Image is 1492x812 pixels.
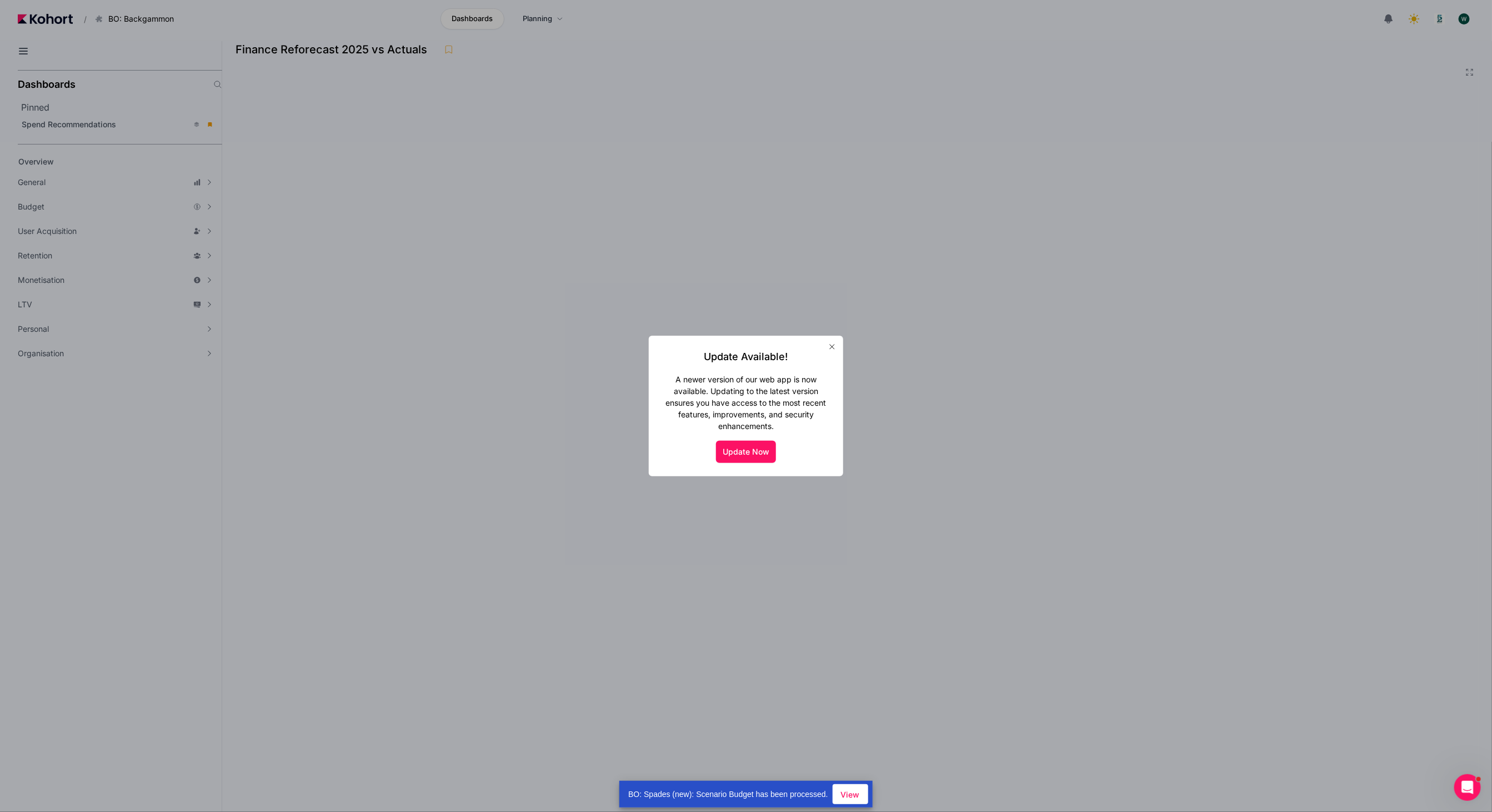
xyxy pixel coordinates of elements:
div: BO: Spades (new): Scenario Budget has been processed. [619,781,833,808]
div: A newer version of our web app is now available. Updating to the latest version ensures you have ... [662,373,830,432]
button: View [833,784,868,804]
button: Update Now [716,441,776,463]
span: View [841,789,860,800]
iframe: Intercom live chat [1454,774,1481,801]
h2: Update Available! [704,349,788,365]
